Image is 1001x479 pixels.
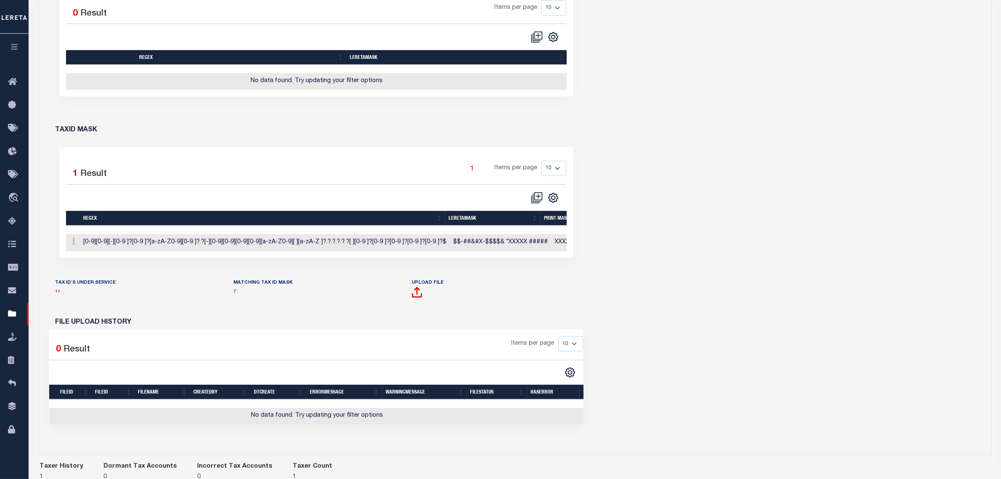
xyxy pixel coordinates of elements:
th: leretamask: activate to sort column ascending [346,50,568,65]
a: 11 [55,290,61,294]
span: Items per page [494,164,537,173]
th: HasError: activate to sort column ascending [527,385,585,399]
th: FileID: activate to sort column ascending [92,385,135,399]
th: ErrorMessage: activate to sort column ascending [306,385,382,399]
th: CreatedBy: activate to sort column ascending [190,385,251,399]
td: XXXXXXXXXXXXXXXXXXXXXXXXXXX* [552,234,663,251]
i: travel_explore [8,193,21,204]
h5: Taxer History [40,463,84,469]
th: WarningMessage: activate to sort column ascending [382,385,467,399]
td: $$-##&#X-$$$$& *XXXXX ##### [450,234,552,251]
h6: TAXID MASK [55,127,98,134]
label: Upload File [412,279,444,287]
a: 1 [467,164,476,173]
td: [0-9][0-9][-][0-9 ]?[0-9 ]?[a-zA-Z0-9][0-9 ]?.?[-][0-9][0-9][0-9][0-9][a-zA-Z0-9][ ][a-zA-Z ]?.?.... [80,234,450,251]
span: 0 [56,345,61,354]
label: MATCHING TAX ID MASK [233,279,293,287]
label: Result [81,168,107,181]
th: FileStatus: activate to sort column ascending [467,385,527,399]
th: FileName: activate to sort column ascending [135,385,190,399]
h5: Dormant Tax Accounts [104,463,177,469]
th: leretamask: activate to sort column ascending [445,211,541,226]
a: 7 [233,290,236,294]
td: No data found. Try updating your filter options [66,73,568,90]
span: Items per page [494,3,537,13]
h5: Incorrect Tax Accounts [198,463,273,469]
th: FileID: activate to sort column ascending [49,385,92,399]
td: No data found. Try updating your filter options [49,408,586,424]
label: TAX ID’S UNDER SERVICE [55,279,116,287]
span: 1 [73,170,78,178]
label: Result [64,343,90,357]
label: Result [81,7,107,21]
h6: FILE UPLOAD HISTORY [55,319,578,326]
span: Items per page [511,339,554,349]
th: Print Mask: activate to sort column ascending [541,211,651,226]
th: regex: activate to sort column ascending [80,211,445,226]
h5: Taxer Count [293,463,333,469]
th: regex: activate to sort column ascending [136,50,346,65]
span: 0 [73,9,78,18]
th: dtCreate: activate to sort column ascending [251,385,306,399]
